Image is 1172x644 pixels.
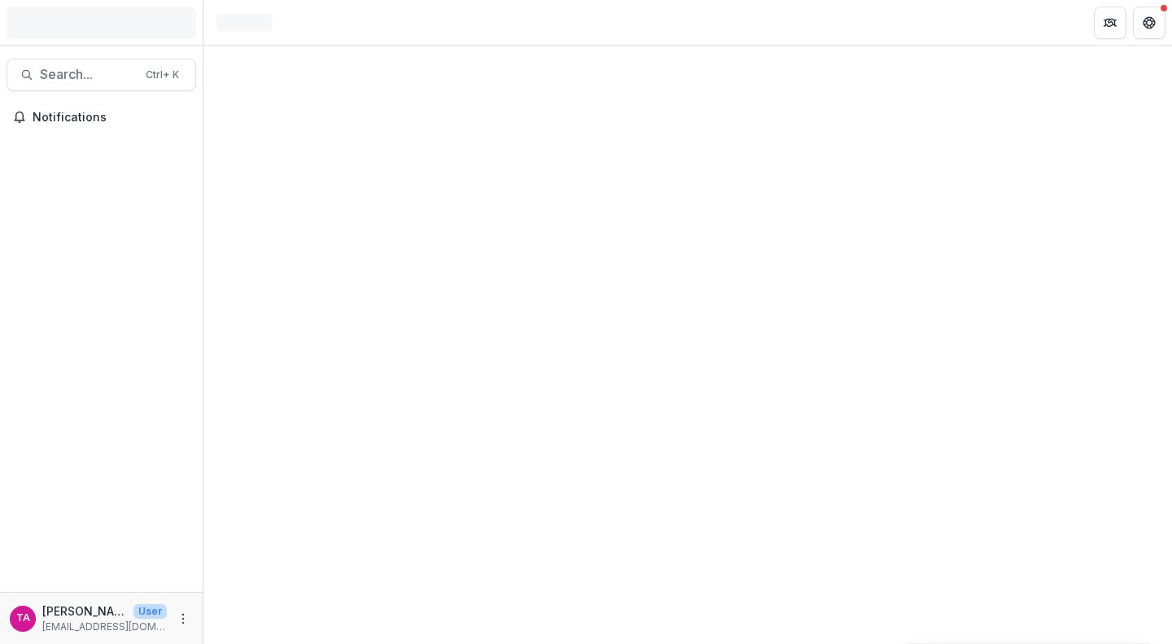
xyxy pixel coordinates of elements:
[210,11,279,34] nav: breadcrumb
[42,620,167,634] p: [EMAIL_ADDRESS][DOMAIN_NAME]
[16,613,30,624] div: Teletia Atkins
[133,604,167,619] p: User
[142,66,182,84] div: Ctrl + K
[173,609,193,629] button: More
[1094,7,1126,39] button: Partners
[33,111,190,125] span: Notifications
[7,104,196,130] button: Notifications
[1133,7,1165,39] button: Get Help
[42,602,127,620] p: [PERSON_NAME]
[7,59,196,91] button: Search...
[40,67,136,82] span: Search...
